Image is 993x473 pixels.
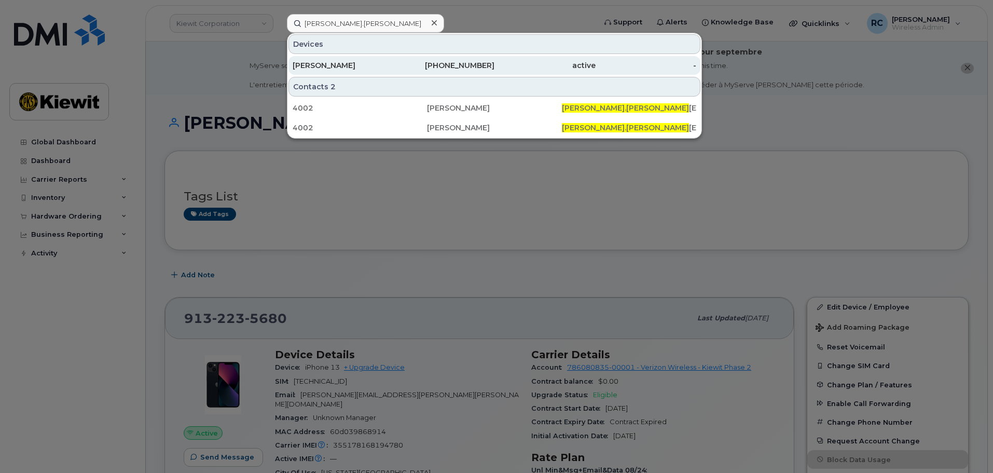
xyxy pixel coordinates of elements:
[948,428,985,465] iframe: Messenger Launcher
[288,77,700,97] div: Contacts
[293,103,427,113] div: 4002
[330,82,336,92] span: 2
[288,56,700,75] a: [PERSON_NAME][PHONE_NUMBER]active-
[494,60,596,71] div: active
[596,60,697,71] div: -
[288,34,700,54] div: Devices
[562,123,696,133] div: [EMAIL_ADDRESS][PERSON_NAME][DOMAIN_NAME]
[293,60,394,71] div: [PERSON_NAME]
[288,99,700,117] a: 4002[PERSON_NAME][PERSON_NAME].[PERSON_NAME][EMAIL_ADDRESS][PERSON_NAME][DOMAIN_NAME]
[562,103,696,113] div: [EMAIL_ADDRESS][PERSON_NAME][DOMAIN_NAME]
[288,118,700,137] a: 4002[PERSON_NAME][PERSON_NAME].[PERSON_NAME][EMAIL_ADDRESS][PERSON_NAME][DOMAIN_NAME]
[562,103,689,113] span: [PERSON_NAME].[PERSON_NAME]
[427,123,561,133] div: [PERSON_NAME]
[562,123,689,132] span: [PERSON_NAME].[PERSON_NAME]
[293,123,427,133] div: 4002
[394,60,495,71] div: [PHONE_NUMBER]
[427,103,561,113] div: [PERSON_NAME]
